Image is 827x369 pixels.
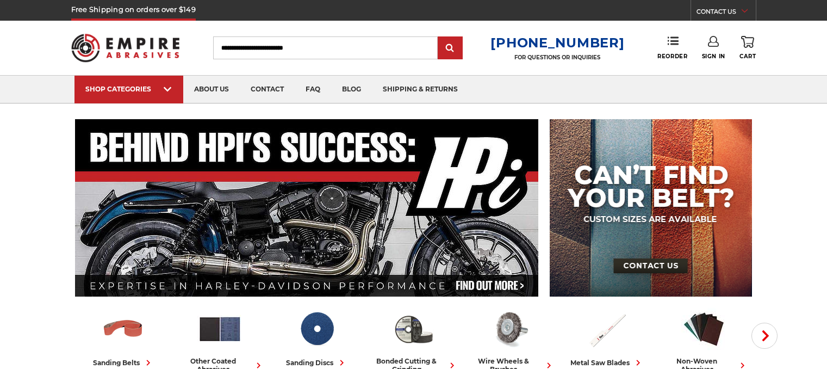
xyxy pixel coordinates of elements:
[657,53,687,60] span: Reorder
[294,306,339,352] img: Sanding Discs
[183,76,240,103] a: about us
[490,35,624,51] a: [PHONE_NUMBER]
[286,357,347,368] div: sanding discs
[93,357,154,368] div: sanding belts
[79,306,167,368] a: sanding belts
[391,306,436,352] img: Bonded Cutting & Grinding
[739,53,756,60] span: Cart
[488,306,533,352] img: Wire Wheels & Brushes
[101,306,146,352] img: Sanding Belts
[697,5,756,21] a: CONTACT US
[75,119,539,297] img: Banner for an interview featuring Horsepower Inc who makes Harley performance upgrades featured o...
[751,323,778,349] button: Next
[331,76,372,103] a: blog
[563,306,651,368] a: metal saw blades
[490,54,624,61] p: FOR QUESTIONS OR INQUIRIES
[585,306,630,352] img: Metal Saw Blades
[85,85,172,93] div: SHOP CATEGORIES
[197,306,242,352] img: Other Coated Abrasives
[439,38,461,59] input: Submit
[71,27,180,69] img: Empire Abrasives
[295,76,331,103] a: faq
[372,76,469,103] a: shipping & returns
[681,306,726,352] img: Non-woven Abrasives
[550,119,752,297] img: promo banner for custom belts.
[739,36,756,60] a: Cart
[273,306,361,368] a: sanding discs
[240,76,295,103] a: contact
[570,357,644,368] div: metal saw blades
[702,53,725,60] span: Sign In
[657,36,687,59] a: Reorder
